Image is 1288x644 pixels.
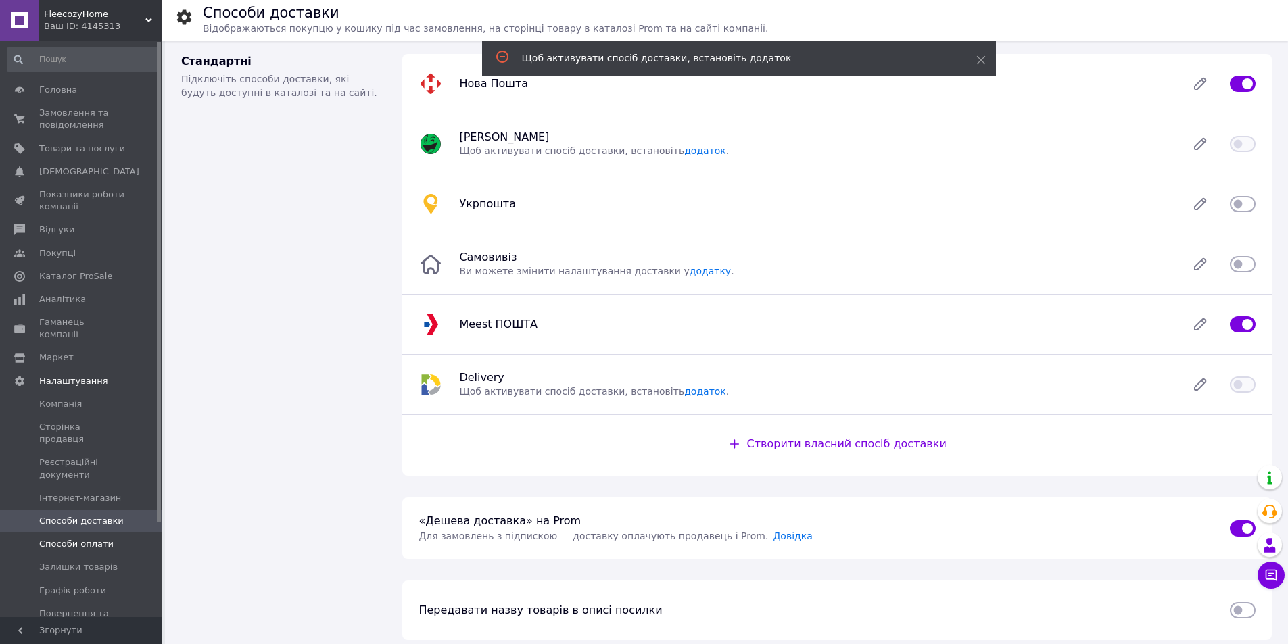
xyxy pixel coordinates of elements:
[39,293,86,305] span: Аналітика
[39,224,74,236] span: Відгуки
[181,55,252,68] span: Стандартні
[39,561,118,573] span: Залишки товарів
[459,318,538,330] span: Meest ПОШТА
[459,130,549,143] span: [PERSON_NAME]
[203,23,768,34] span: Відображаються покупцю у кошику під час замовлення, на сторінці товару в каталозі Prom та на сайт...
[690,266,731,276] a: додатку
[181,74,377,98] span: Підключіть способи доставки, які будуть доступні в каталозі та на сайті.
[522,51,943,65] div: Щоб активувати спосіб доставки, встановіть додаток
[39,375,108,387] span: Налаштування
[773,530,812,541] a: Довідка
[39,398,82,410] span: Компанія
[39,608,125,632] span: Повернення та гарантія
[419,530,768,541] span: Для замовлень з підпискою — доставку оплачують продавець і Prom .
[39,456,125,480] span: Реєстраційні документи
[459,386,729,397] span: Щоб активувати спосіб доставки, встановіть .
[684,386,726,397] a: додаток
[39,492,121,504] span: Інтернет-магазин
[39,538,114,550] span: Способи оплати
[459,197,516,210] span: Укрпошта
[459,145,729,156] span: Щоб активувати спосіб доставки, встановіть .
[459,371,504,384] span: Delivery
[39,166,139,178] span: [DEMOGRAPHIC_DATA]
[39,270,112,282] span: Каталог ProSale
[747,437,947,450] span: Створити власний спосіб доставки
[1258,562,1285,589] button: Чат з покупцем
[39,84,77,96] span: Головна
[7,47,160,72] input: Пошук
[203,5,339,21] h1: Способи доставки
[39,247,76,259] span: Покупці
[419,514,581,527] span: «Дешева доставка» на Prom
[39,515,124,527] span: Способи доставки
[459,266,734,276] span: Ви можете змінити налаштування доставки у .
[39,351,74,364] span: Маркет
[39,107,125,131] span: Замовлення та повідомлення
[39,143,125,155] span: Товари та послуги
[459,77,528,90] span: Нова Пошта
[39,316,125,341] span: Гаманець компанії
[684,145,726,156] a: додаток
[39,189,125,213] span: Показники роботи компанії
[39,421,125,445] span: Сторінка продавця
[39,585,106,597] span: Графік роботи
[419,603,662,616] span: Передавати назву товарів в описі посилки
[459,251,517,264] span: Самовивіз
[44,20,162,32] div: Ваш ID: 4145313
[44,8,145,20] span: FleecozyHome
